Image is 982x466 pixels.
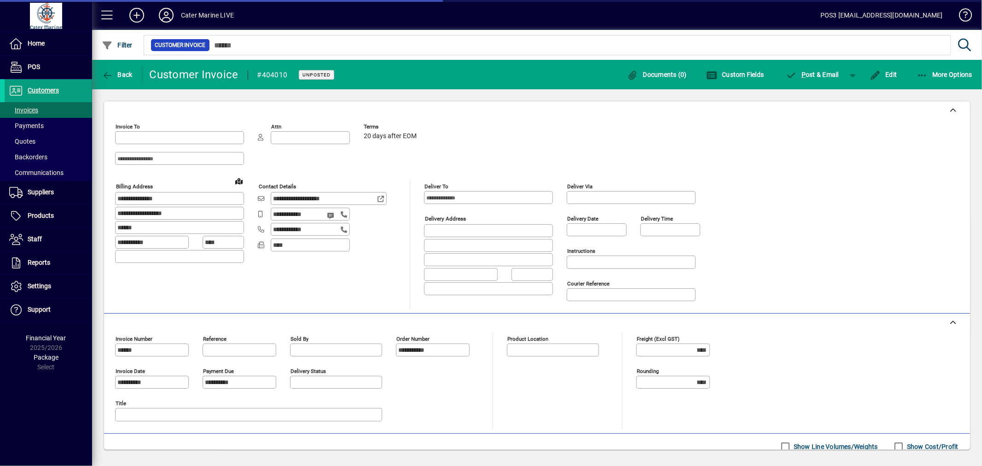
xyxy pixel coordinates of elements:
[122,7,151,23] button: Add
[151,7,181,23] button: Profile
[302,72,331,78] span: Unposted
[870,71,897,78] span: Edit
[102,41,133,49] span: Filter
[364,133,417,140] span: 20 days after EOM
[102,71,133,78] span: Back
[271,123,281,130] mat-label: Attn
[802,71,806,78] span: P
[507,336,548,342] mat-label: Product location
[627,71,687,78] span: Documents (0)
[28,63,40,70] span: POS
[5,134,92,149] a: Quotes
[914,66,975,83] button: More Options
[5,165,92,181] a: Communications
[28,212,54,219] span: Products
[704,66,767,83] button: Custom Fields
[781,66,844,83] button: Post & Email
[5,102,92,118] a: Invoices
[28,235,42,243] span: Staff
[424,183,448,190] mat-label: Deliver To
[116,400,126,407] mat-label: Title
[567,183,593,190] mat-label: Deliver via
[232,174,246,188] a: View on map
[34,354,58,361] span: Package
[5,32,92,55] a: Home
[28,40,45,47] span: Home
[637,336,680,342] mat-label: Freight (excl GST)
[364,124,419,130] span: Terms
[9,169,64,176] span: Communications
[5,118,92,134] a: Payments
[5,298,92,321] a: Support
[5,275,92,298] a: Settings
[9,122,44,129] span: Payments
[905,442,959,451] label: Show Cost/Profit
[9,138,35,145] span: Quotes
[5,251,92,274] a: Reports
[792,442,878,451] label: Show Line Volumes/Weights
[396,336,430,342] mat-label: Order number
[567,216,598,222] mat-label: Delivery date
[203,368,234,374] mat-label: Payment due
[5,181,92,204] a: Suppliers
[5,204,92,227] a: Products
[28,306,51,313] span: Support
[5,56,92,79] a: POS
[116,123,140,130] mat-label: Invoice To
[28,282,51,290] span: Settings
[116,368,145,374] mat-label: Invoice date
[820,8,943,23] div: POS3 [EMAIL_ADDRESS][DOMAIN_NAME]
[203,336,227,342] mat-label: Reference
[92,66,143,83] app-page-header-button: Back
[706,71,764,78] span: Custom Fields
[9,153,47,161] span: Backorders
[99,37,135,53] button: Filter
[257,68,288,82] div: #404010
[150,67,238,82] div: Customer Invoice
[99,66,135,83] button: Back
[786,71,839,78] span: ost & Email
[116,336,152,342] mat-label: Invoice number
[28,188,54,196] span: Suppliers
[625,66,689,83] button: Documents (0)
[291,336,308,342] mat-label: Sold by
[26,334,66,342] span: Financial Year
[320,204,343,227] button: Send SMS
[155,41,206,50] span: Customer Invoice
[952,2,970,32] a: Knowledge Base
[567,280,610,287] mat-label: Courier Reference
[9,106,38,114] span: Invoices
[5,228,92,251] a: Staff
[181,8,234,23] div: Cater Marine LIVE
[28,87,59,94] span: Customers
[637,368,659,374] mat-label: Rounding
[291,368,326,374] mat-label: Delivery status
[641,216,673,222] mat-label: Delivery time
[5,149,92,165] a: Backorders
[867,66,900,83] button: Edit
[28,259,50,266] span: Reports
[917,71,973,78] span: More Options
[567,248,595,254] mat-label: Instructions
